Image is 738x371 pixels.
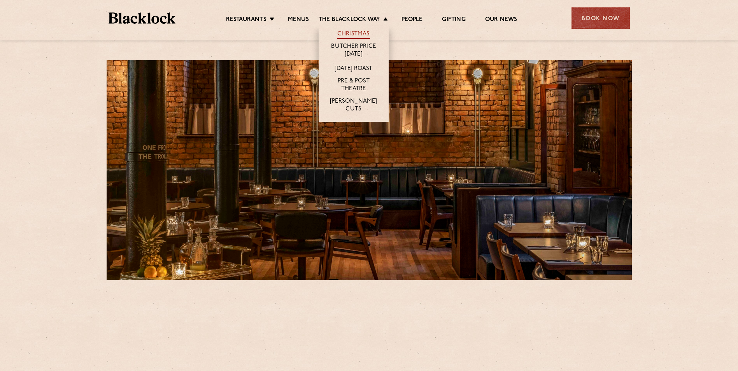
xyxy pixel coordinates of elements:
a: People [401,16,422,24]
img: BL_Textured_Logo-footer-cropped.svg [109,12,176,24]
a: [PERSON_NAME] Cuts [326,98,381,114]
a: Our News [485,16,517,24]
a: Gifting [442,16,465,24]
a: Butcher Price [DATE] [326,43,381,59]
a: Christmas [337,30,370,39]
div: Book Now [571,7,630,29]
a: Pre & Post Theatre [326,77,381,94]
a: [DATE] Roast [335,65,372,73]
a: Menus [288,16,309,24]
a: The Blacklock Way [319,16,380,24]
a: Restaurants [226,16,266,24]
